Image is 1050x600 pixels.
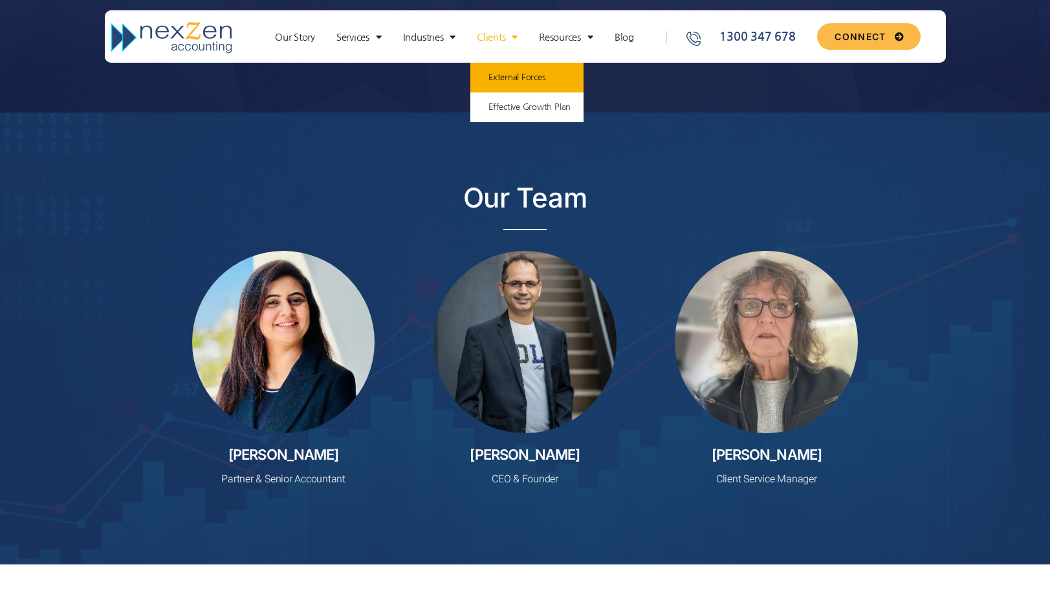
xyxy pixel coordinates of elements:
[170,446,398,463] h2: [PERSON_NAME]
[250,31,659,44] nav: Menu
[817,23,920,50] a: CONNECT
[470,31,524,44] a: Clients
[684,28,813,46] a: 1300 347 678
[835,32,886,41] span: CONNECT
[470,63,584,122] ul: Clients
[652,470,880,489] p: Client Service Manager
[397,31,462,44] a: Industries
[532,31,600,44] a: Resources
[470,92,584,122] a: Effective Growth Plan
[163,182,888,214] h2: Our Team
[170,470,398,489] p: Partner & Senior Accountant
[411,470,639,489] p: CEO & Founder
[716,28,795,46] span: 1300 347 678
[330,31,388,44] a: Services
[652,446,880,463] h2: [PERSON_NAME]
[608,31,640,44] a: Blog
[268,31,322,44] a: Our Story
[470,63,584,92] a: External Forces
[411,446,639,463] h2: [PERSON_NAME]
